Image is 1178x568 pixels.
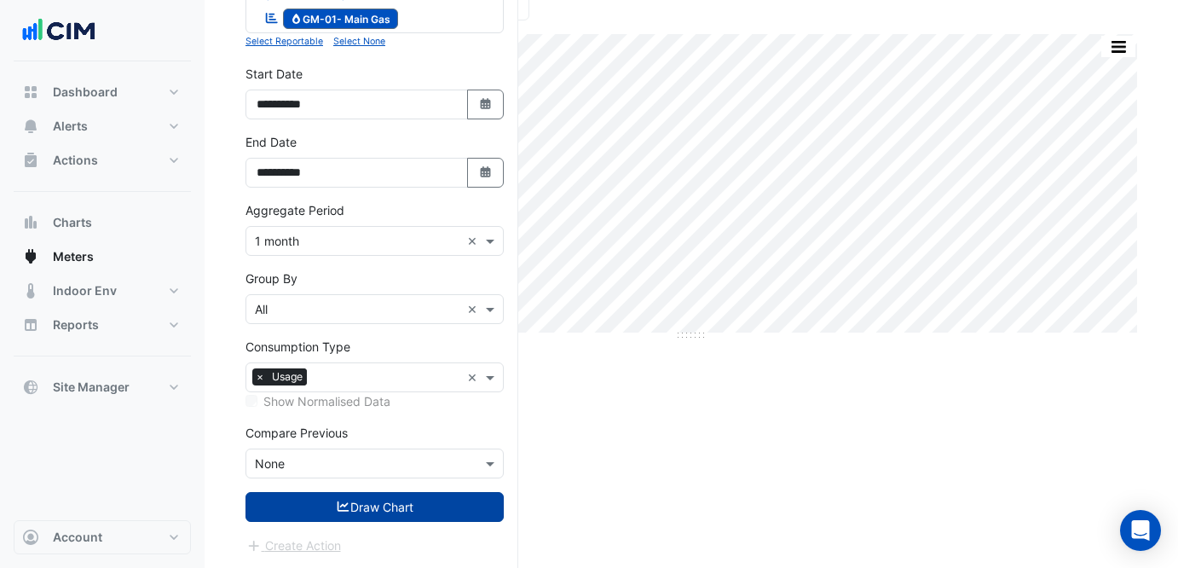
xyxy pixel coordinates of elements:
[53,84,118,101] span: Dashboard
[283,9,399,29] span: GM-01- Main Gas
[290,12,303,25] fa-icon: Gas
[53,529,102,546] span: Account
[478,97,494,112] fa-icon: Select Date
[14,109,191,143] button: Alerts
[22,118,39,135] app-icon: Alerts
[14,370,191,404] button: Site Manager
[53,152,98,169] span: Actions
[467,300,482,318] span: Clear
[53,118,88,135] span: Alerts
[22,248,39,265] app-icon: Meters
[245,36,323,47] small: Select Reportable
[14,240,191,274] button: Meters
[22,214,39,231] app-icon: Charts
[14,520,191,554] button: Account
[20,14,97,48] img: Company Logo
[1120,510,1161,551] div: Open Intercom Messenger
[245,270,297,287] label: Group By
[467,232,482,250] span: Clear
[333,36,385,47] small: Select None
[14,308,191,342] button: Reports
[53,379,130,396] span: Site Manager
[245,537,342,552] app-escalated-ticket-create-button: Please draw the charts first
[245,133,297,151] label: End Date
[245,424,348,442] label: Compare Previous
[478,165,494,180] fa-icon: Select Date
[245,65,303,83] label: Start Date
[245,392,504,410] div: Selected meters/streams do not support normalisation
[1101,36,1135,57] button: More Options
[14,274,191,308] button: Indoor Env
[53,214,92,231] span: Charts
[22,379,39,396] app-icon: Site Manager
[22,152,39,169] app-icon: Actions
[22,84,39,101] app-icon: Dashboard
[22,282,39,299] app-icon: Indoor Env
[467,368,482,386] span: Clear
[263,392,390,410] label: Show Normalised Data
[53,282,117,299] span: Indoor Env
[14,75,191,109] button: Dashboard
[245,33,323,49] button: Select Reportable
[53,248,94,265] span: Meters
[245,492,504,522] button: Draw Chart
[264,10,280,25] fa-icon: Reportable
[245,201,344,219] label: Aggregate Period
[245,338,350,356] label: Consumption Type
[333,33,385,49] button: Select None
[268,368,307,385] span: Usage
[252,368,268,385] span: ×
[14,206,191,240] button: Charts
[53,316,99,333] span: Reports
[22,316,39,333] app-icon: Reports
[14,143,191,177] button: Actions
